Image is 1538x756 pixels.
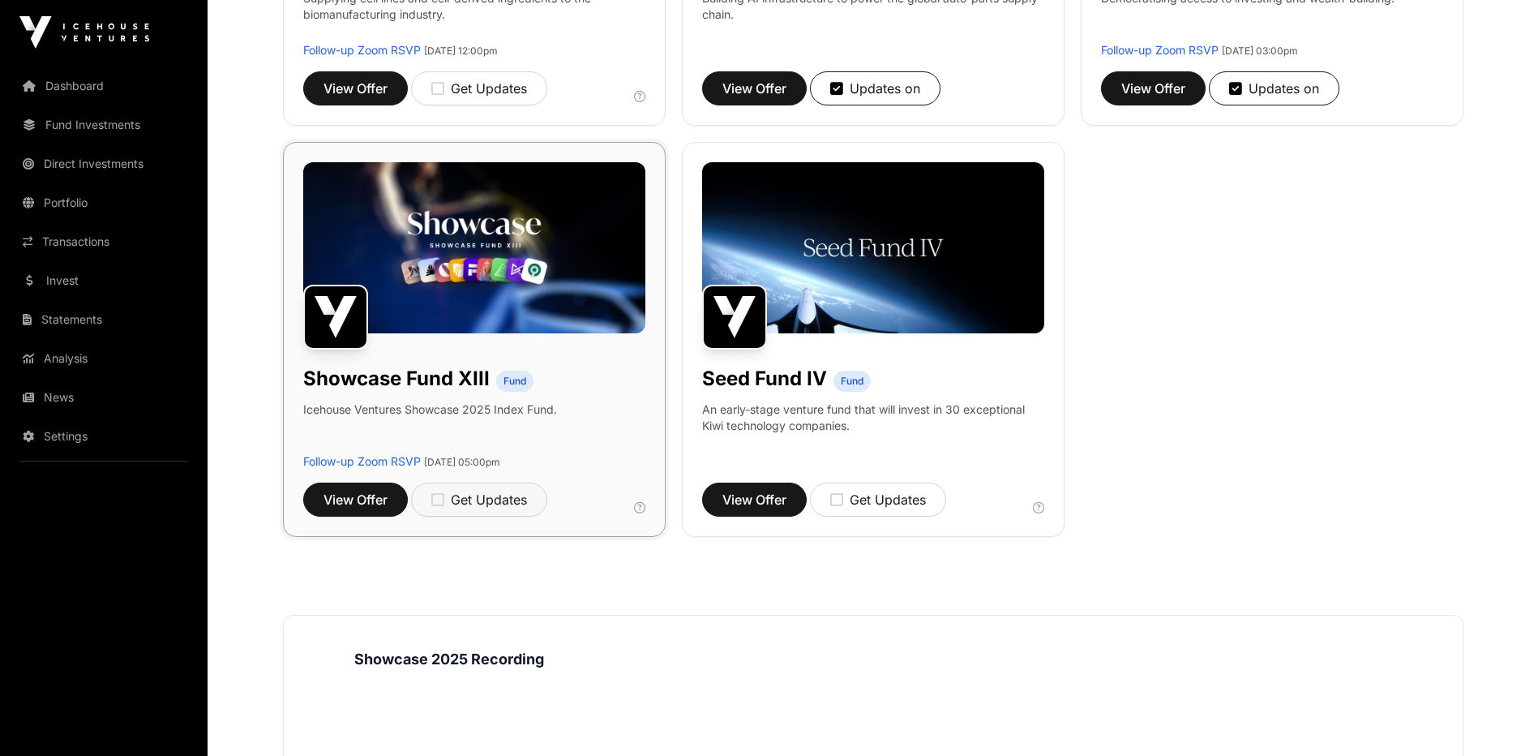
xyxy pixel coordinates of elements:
[841,375,863,388] span: Fund
[323,490,388,509] span: View Offer
[702,402,1044,434] p: An early-stage venture fund that will invest in 30 exceptional Kiwi technology companies.
[424,45,498,57] span: [DATE] 12:00pm
[13,302,195,337] a: Statements
[1101,71,1206,105] button: View Offer
[411,71,547,105] button: Get Updates
[702,162,1044,333] img: Seed-Fund-4_Banner.jpg
[810,71,940,105] button: Updates on
[13,263,195,299] a: Invest
[1222,45,1298,57] span: [DATE] 03:00pm
[503,375,526,388] span: Fund
[303,483,408,517] button: View Offer
[1121,79,1185,98] span: View Offer
[13,419,195,454] a: Settings
[13,68,195,104] a: Dashboard
[1229,79,1319,98] div: Updates on
[13,224,195,260] a: Transactions
[354,651,544,668] strong: Showcase 2025 Recording
[19,16,149,49] img: Icehouse Ventures Logo
[323,79,388,98] span: View Offer
[303,43,421,57] a: Follow-up Zoom RSVP
[303,454,421,468] a: Follow-up Zoom RSVP
[722,79,786,98] span: View Offer
[431,79,527,98] div: Get Updates
[424,456,500,468] span: [DATE] 05:00pm
[13,380,195,415] a: News
[702,483,807,517] button: View Offer
[830,490,926,509] div: Get Updates
[702,366,827,392] h1: Seed Fund IV
[1101,43,1219,57] a: Follow-up Zoom RSVP
[830,79,920,98] div: Updates on
[810,483,946,517] button: Get Updates
[1457,678,1538,756] iframe: Chat Widget
[303,402,557,418] p: Icehouse Ventures Showcase 2025 Index Fund.
[303,285,368,350] img: Showcase Fund XIII
[13,146,195,182] a: Direct Investments
[722,490,786,509] span: View Offer
[702,71,807,105] button: View Offer
[303,162,645,333] img: Showcase-Fund-Banner-1.jpg
[303,71,408,105] button: View Offer
[13,185,195,221] a: Portfolio
[13,341,195,376] a: Analysis
[431,490,527,509] div: Get Updates
[13,107,195,143] a: Fund Investments
[411,483,547,517] button: Get Updates
[702,285,767,350] img: Seed Fund IV
[303,366,490,392] h1: Showcase Fund XIII
[1209,71,1339,105] button: Updates on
